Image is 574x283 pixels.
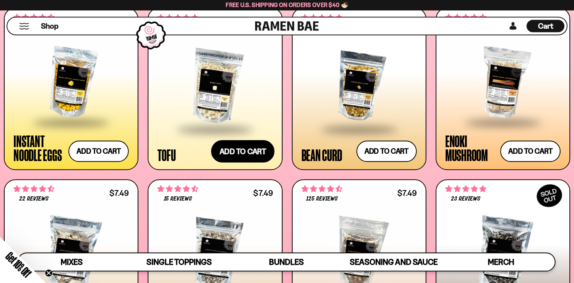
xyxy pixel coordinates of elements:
div: $7.49 [109,189,129,197]
a: Single Toppings [126,253,233,271]
button: Close teaser [45,269,53,277]
span: 23 reviews [451,196,480,202]
div: Enoki Mushroom [445,134,496,162]
span: 4.50 stars [14,184,55,194]
a: 5.00 stars 4 reviews $4.99 Bean Curd Add to cart [292,7,426,170]
span: Bundles [269,257,304,267]
span: 4.53 stars [157,184,198,194]
a: Mixes [18,253,126,271]
a: Seasoning and Sauce [340,253,448,271]
button: Add to cart [68,141,129,162]
a: 4.80 stars 25 reviews $7.99 Tofu Add to cart [148,7,282,170]
span: 4.68 stars [301,184,342,194]
span: 4.83 stars [445,184,486,194]
button: Add to cart [500,141,560,162]
button: Add to cart [211,140,274,162]
a: 4.73 stars 168 reviews $7.49 Instant Noodle Eggs Add to cart [4,7,138,170]
button: Mobile Menu Trigger [19,23,29,29]
span: Free U.S. Shipping on Orders over $40 🍜 [226,1,348,9]
span: 22 reviews [19,196,49,202]
a: Shop [41,20,58,32]
span: 125 reviews [306,196,337,202]
a: Bundles [233,253,340,271]
div: Cart [526,17,564,34]
button: Add to cart [356,141,417,162]
span: Get 10% Off [3,249,34,280]
span: Merch [488,257,514,267]
div: Instant Noodle Eggs [14,134,65,162]
span: Mixes [61,257,83,267]
span: Cart [538,21,553,31]
div: $7.49 [397,189,417,197]
div: SOLD OUT [533,180,566,211]
span: Seasoning and Sauce [350,257,438,267]
a: 4.53 stars 335 reviews $7.49 Enoki Mushroom Add to cart [436,7,570,170]
div: Bean Curd [301,148,342,162]
span: Shop [41,21,58,31]
a: Merch [447,253,555,271]
div: $7.49 [253,189,273,197]
span: Single Toppings [146,257,212,267]
div: Tofu [157,148,175,162]
span: 15 reviews [164,196,192,202]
